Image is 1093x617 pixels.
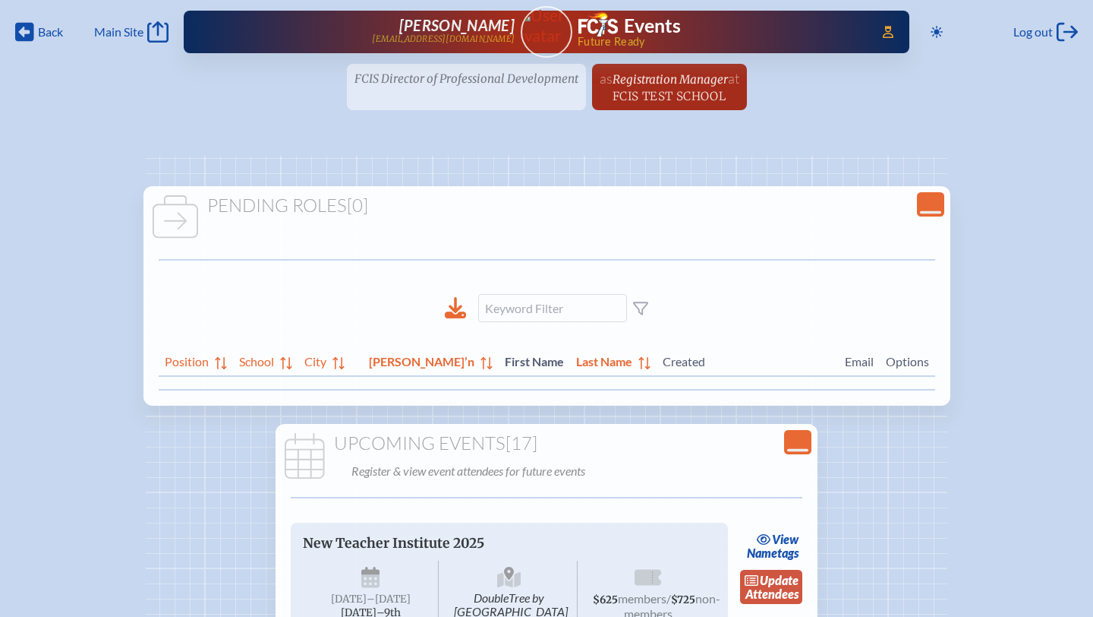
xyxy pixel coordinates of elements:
span: [17] [506,432,537,454]
span: FCIS Test School [613,89,726,103]
span: [PERSON_NAME] [399,16,515,34]
span: First Name [505,351,564,369]
span: Options [886,351,929,369]
a: User Avatar [521,6,572,58]
div: Download to CSV [445,297,466,319]
span: [DATE] [331,593,367,606]
a: asRegistration ManageratFCIS Test School [594,64,745,110]
span: / [666,591,671,606]
span: City [304,351,326,369]
span: Back [38,24,63,40]
span: $625 [593,593,618,606]
span: School [239,351,274,369]
input: Keyword Filter [478,294,627,322]
h1: Upcoming Events [282,433,811,454]
a: Main Site [94,21,169,43]
span: Log out [1013,24,1053,40]
a: viewNametags [742,529,802,564]
p: [EMAIL_ADDRESS][DOMAIN_NAME] [372,34,515,44]
div: FCIS Events — Future ready [578,12,861,47]
span: at [728,70,739,87]
span: New Teacher Institute 2025 [303,535,484,552]
span: Position [165,351,209,369]
span: [PERSON_NAME]’n [369,351,474,369]
span: –[DATE] [367,593,411,606]
span: Email [845,351,874,369]
img: User Avatar [514,5,578,46]
a: [PERSON_NAME][EMAIL_ADDRESS][DOMAIN_NAME] [232,17,515,47]
p: Register & view event attendees for future events [351,460,808,482]
span: as [600,70,613,87]
span: Last Name [576,351,632,369]
span: Created [663,351,833,369]
h1: Pending Roles [150,195,944,217]
img: Florida Council of Independent Schools [578,12,618,36]
span: $725 [671,593,695,606]
span: update [760,573,798,587]
a: FCIS LogoEvents [578,12,681,40]
span: [0] [347,194,368,217]
span: members [618,591,666,606]
span: view [772,532,798,546]
span: Main Site [94,24,143,40]
span: Future Ready [578,36,861,47]
a: updateAttendees [740,570,802,605]
span: Registration Manager [613,72,728,87]
h1: Events [624,17,681,36]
